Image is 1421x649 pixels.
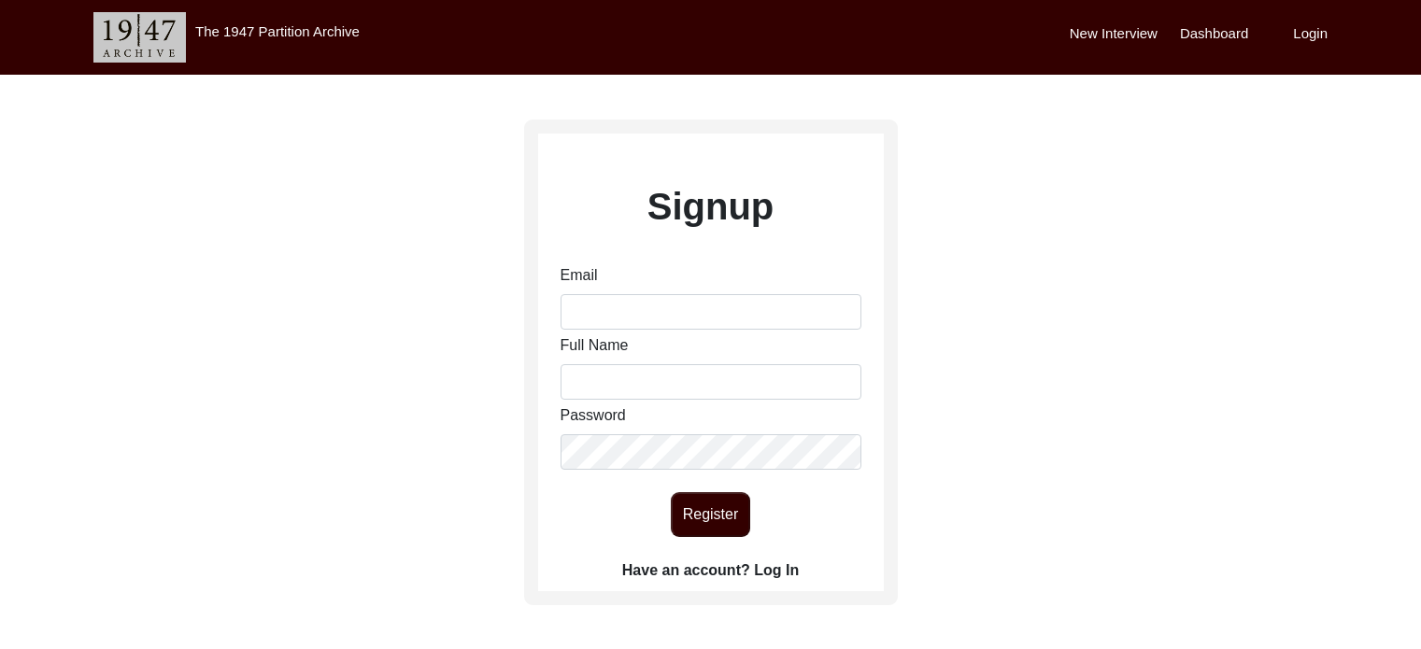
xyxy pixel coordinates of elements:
label: Login [1293,23,1328,45]
label: Password [561,404,626,427]
button: Register [671,492,750,537]
img: header-logo.png [93,12,186,63]
label: New Interview [1070,23,1158,45]
label: The 1947 Partition Archive [195,23,360,39]
label: Email [561,264,598,287]
label: Signup [647,178,774,234]
label: Have an account? Log In [622,559,799,582]
label: Full Name [561,334,629,357]
label: Dashboard [1180,23,1248,45]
